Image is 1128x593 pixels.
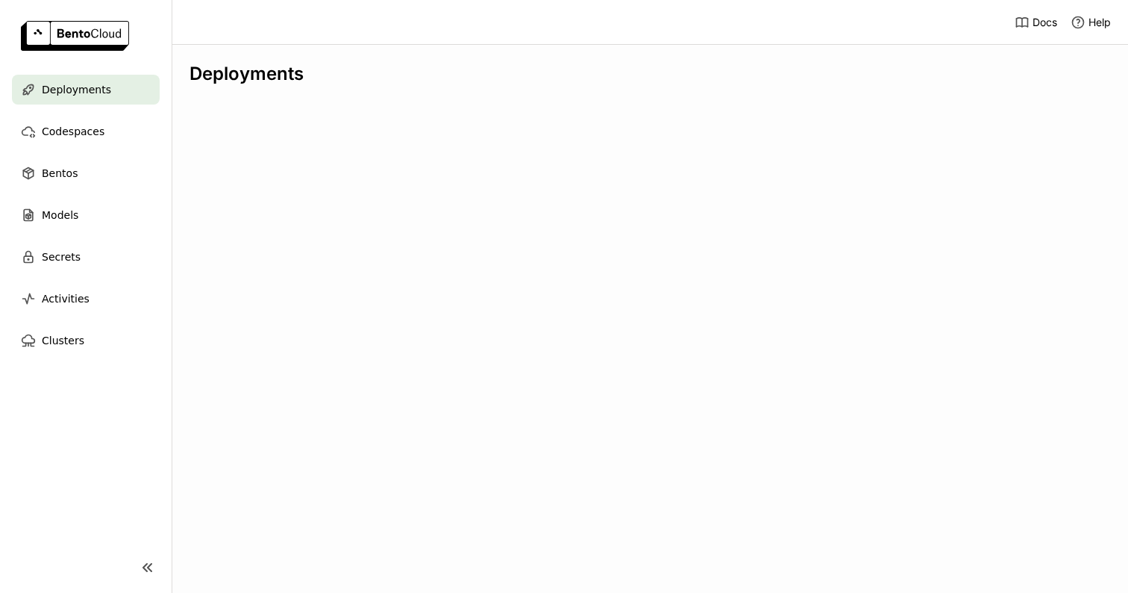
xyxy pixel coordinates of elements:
[1071,15,1111,30] div: Help
[12,284,160,314] a: Activities
[42,290,90,308] span: Activities
[1033,16,1057,29] span: Docs
[189,63,1110,85] div: Deployments
[42,164,78,182] span: Bentos
[12,326,160,356] a: Clusters
[42,122,104,140] span: Codespaces
[1015,15,1057,30] a: Docs
[42,332,84,350] span: Clusters
[42,248,81,266] span: Secrets
[12,158,160,188] a: Bentos
[12,200,160,230] a: Models
[42,206,78,224] span: Models
[21,21,129,51] img: logo
[1088,16,1111,29] span: Help
[42,81,111,99] span: Deployments
[12,242,160,272] a: Secrets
